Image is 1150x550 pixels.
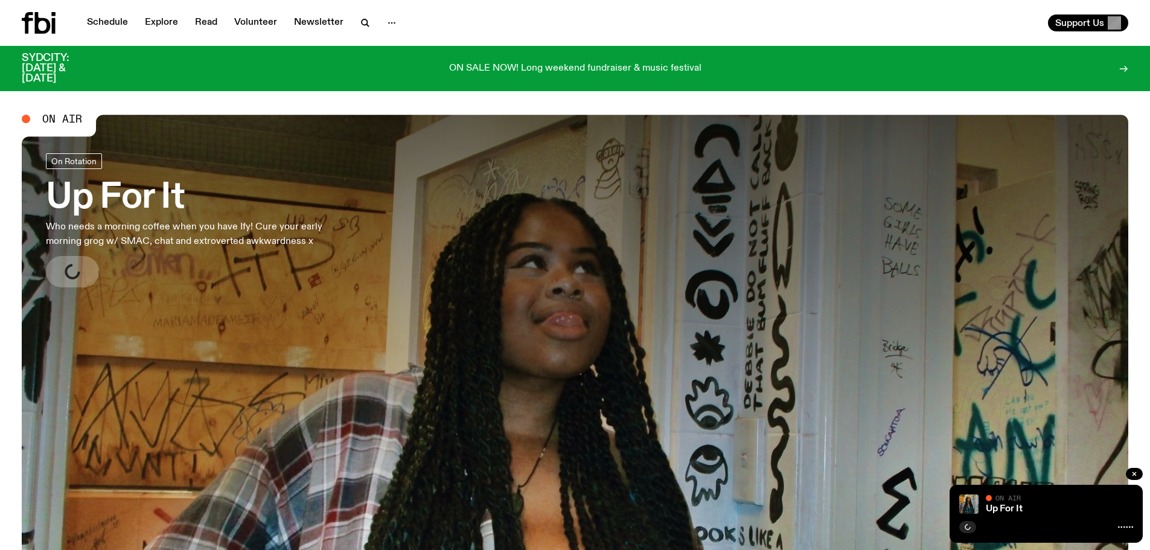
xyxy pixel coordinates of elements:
a: On Rotation [46,153,102,169]
button: Support Us [1048,14,1128,31]
a: Schedule [80,14,135,31]
h3: Up For It [46,181,355,215]
span: On Air [42,114,82,124]
span: Support Us [1055,18,1104,28]
a: Up For ItWho needs a morning coffee when you have Ify! Cure your early morning grog w/ SMAC, chat... [46,153,355,287]
p: ON SALE NOW! Long weekend fundraiser & music festival [449,63,701,74]
span: On Rotation [51,156,97,165]
a: Read [188,14,225,31]
a: Explore [138,14,185,31]
a: Newsletter [287,14,351,31]
p: Who needs a morning coffee when you have Ify! Cure your early morning grog w/ SMAC, chat and extr... [46,220,355,249]
img: Ify - a Brown Skin girl with black braided twists, looking up to the side with her tongue stickin... [959,494,979,514]
h3: SYDCITY: [DATE] & [DATE] [22,53,99,84]
a: Up For It [986,504,1023,514]
span: On Air [995,494,1021,502]
a: Volunteer [227,14,284,31]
